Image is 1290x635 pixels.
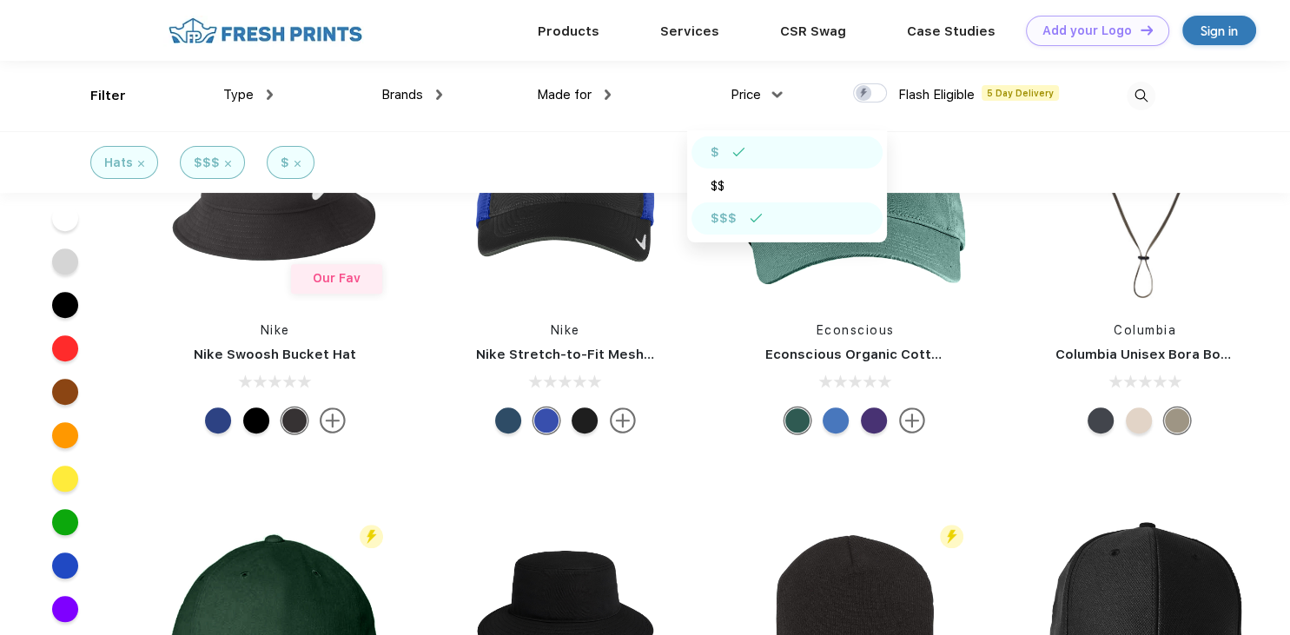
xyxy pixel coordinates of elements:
[784,407,810,433] div: Emerald Forest
[940,525,963,548] img: flash_active_toggle.svg
[765,347,1160,362] a: Econscious Organic Cotton Twill Unstructured Baseball Hat
[138,161,144,167] img: filter_cancel.svg
[1164,407,1190,433] div: Sage
[261,323,290,337] a: Nike
[223,87,254,103] span: Type
[711,143,719,162] div: $
[1042,23,1132,38] div: Add your Logo
[194,347,356,362] a: Nike Swoosh Bucket Hat
[816,323,894,337] a: Econscious
[104,154,133,172] div: Hats
[533,407,559,433] div: Game Royal
[750,214,763,222] img: filter_selected.svg
[711,177,724,195] div: $$
[225,161,231,167] img: filter_cancel.svg
[281,407,308,433] div: Anthracite
[90,86,126,106] div: Filter
[1088,407,1114,433] div: Grill
[360,525,383,548] img: flash_active_toggle.svg
[313,271,361,285] span: Our Fav
[899,407,925,433] img: more.svg
[538,23,599,39] a: Products
[1114,323,1176,337] a: Columbia
[1201,21,1238,41] div: Sign in
[551,323,580,337] a: Nike
[495,407,521,433] div: Navy Blue
[1127,82,1155,110] img: desktop_search.svg
[476,347,709,362] a: Nike Stretch-to-Fit Mesh Back Cap
[243,407,269,433] div: Black
[572,407,598,433] div: Black
[711,209,737,228] div: $$$
[1141,25,1153,35] img: DT
[1126,407,1152,433] div: Fossil
[205,407,231,433] div: Game Royal
[436,89,442,100] img: dropdown.png
[294,161,301,167] img: filter_cancel.svg
[772,91,783,97] img: dropdown.png
[163,16,367,46] img: fo%20logo%202.webp
[194,154,220,172] div: $$$
[605,89,611,100] img: dropdown.png
[861,407,887,433] div: Beetroot
[823,407,849,433] div: Daylight Blue
[267,89,273,100] img: dropdown.png
[381,87,423,103] span: Brands
[732,148,745,156] img: filter_selected.svg
[281,154,289,172] div: $
[1182,16,1256,45] a: Sign in
[610,407,636,433] img: more.svg
[731,87,761,103] span: Price
[982,85,1059,101] span: 5 Day Delivery
[537,87,592,103] span: Made for
[320,407,346,433] img: more.svg
[898,87,975,103] span: Flash Eligible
